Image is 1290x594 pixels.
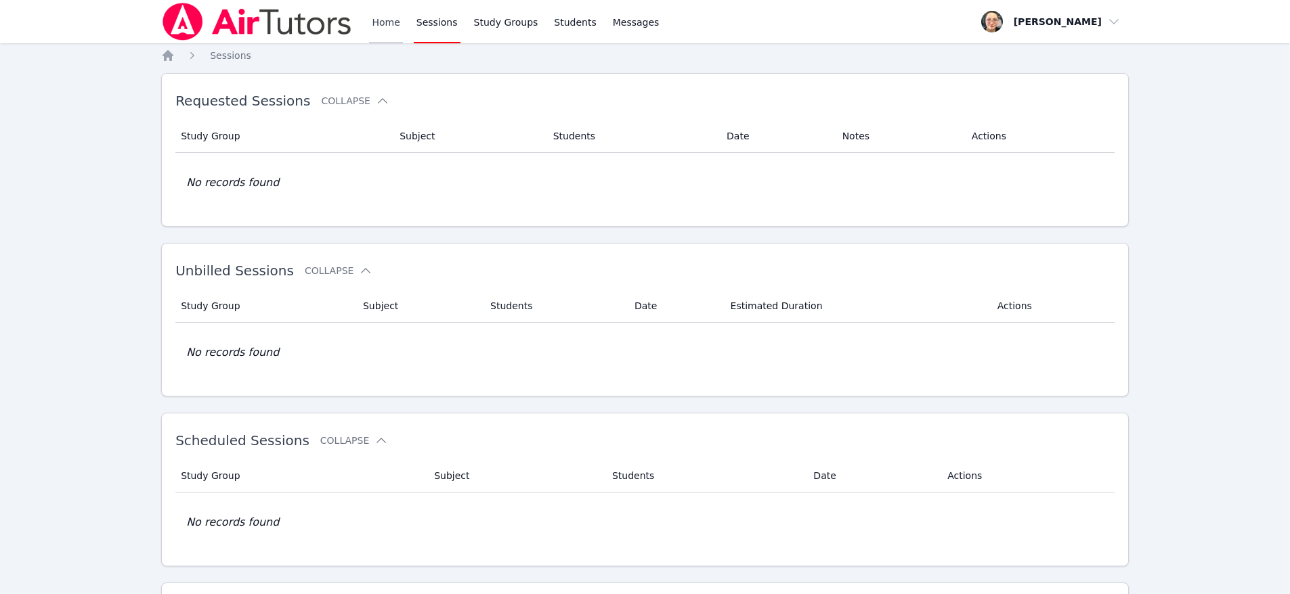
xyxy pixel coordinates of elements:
[210,50,251,61] span: Sessions
[723,290,989,323] th: Estimated Duration
[989,290,1115,323] th: Actions
[175,459,426,493] th: Study Group
[964,120,1115,153] th: Actions
[305,264,372,277] button: Collapse
[210,49,251,62] a: Sessions
[175,290,355,323] th: Study Group
[175,120,391,153] th: Study Group
[613,16,660,29] span: Messages
[320,434,388,447] button: Collapse
[161,49,1129,62] nav: Breadcrumb
[391,120,545,153] th: Subject
[175,93,310,109] span: Requested Sessions
[482,290,626,323] th: Students
[355,290,482,323] th: Subject
[175,493,1115,552] td: No records found
[805,459,939,493] th: Date
[426,459,604,493] th: Subject
[321,94,389,108] button: Collapse
[626,290,723,323] th: Date
[175,262,294,279] span: Unbilled Sessions
[175,323,1115,382] td: No records found
[834,120,964,153] th: Notes
[545,120,718,153] th: Students
[175,153,1115,212] td: No records found
[939,459,1115,493] th: Actions
[175,432,309,449] span: Scheduled Sessions
[161,3,353,41] img: Air Tutors
[718,120,834,153] th: Date
[604,459,805,493] th: Students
